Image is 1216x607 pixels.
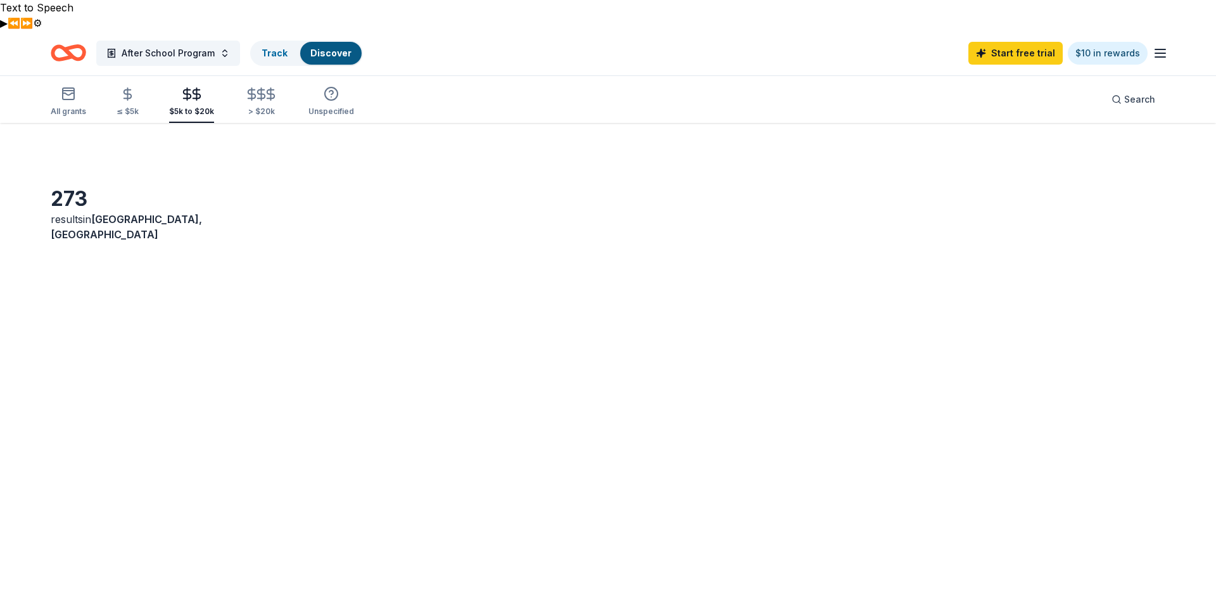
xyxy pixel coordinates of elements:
a: $10 in rewards [1068,42,1148,65]
button: After School Program [96,41,240,66]
button: Settings [33,15,42,30]
div: Unspecified [308,106,354,117]
div: results [51,212,262,242]
button: Search [1101,87,1165,112]
div: 273 [51,186,262,212]
span: [GEOGRAPHIC_DATA], [GEOGRAPHIC_DATA] [51,213,202,241]
a: Track [262,48,288,58]
a: Home [51,38,86,68]
a: Discover [310,48,351,58]
div: All grants [51,106,86,117]
button: $5k to $20k [169,82,214,123]
button: All grants [51,81,86,123]
span: in [51,213,202,241]
button: TrackDiscover [250,41,363,66]
div: > $20k [244,106,278,117]
button: Unspecified [308,81,354,123]
button: Previous [8,15,20,30]
span: After School Program [122,46,215,61]
div: $5k to $20k [169,106,214,117]
button: ≤ $5k [117,82,139,123]
button: > $20k [244,82,278,123]
button: Forward [20,15,33,30]
a: Start free trial [968,42,1063,65]
span: Search [1124,92,1155,107]
div: ≤ $5k [117,106,139,117]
